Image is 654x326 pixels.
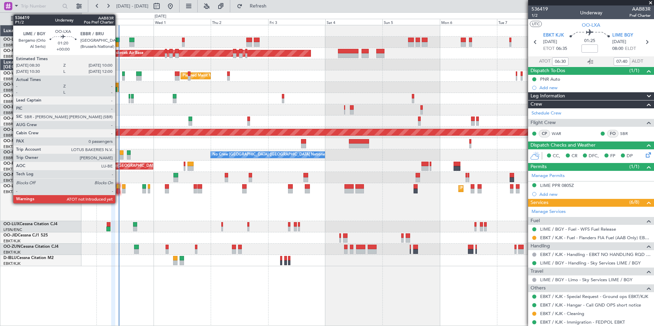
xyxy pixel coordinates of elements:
[531,217,540,225] span: Fuel
[620,131,636,137] a: SBR
[268,19,325,25] div: Fri 3
[3,88,22,93] a: EBBR/BRU
[552,57,568,66] input: --:--
[183,71,232,81] div: Planned Maint Milan (Linate)
[540,260,641,266] a: LIME / BGY - Handling - Sky Services LIME / BGY
[540,302,641,308] a: EBKT / KJK - Hangar - Call GND OPS short notice
[3,71,20,76] span: OO-WLP
[539,58,550,65] span: ATOT
[629,163,639,170] span: (1/1)
[625,45,636,52] span: ELDT
[3,49,19,53] span: OO-FAE
[3,227,22,232] a: LFSN/ENC
[3,144,21,149] a: EBKT/KJK
[3,128,20,132] span: OO-LAH
[3,139,19,143] span: OO-FSX
[553,153,560,160] span: CC,
[531,242,550,250] span: Handling
[3,83,19,87] span: OO-VSF
[3,233,18,237] span: OO-JID
[580,9,602,16] div: Underway
[3,99,22,104] a: EBBR/BRU
[3,117,18,121] span: OO-AIE
[83,14,94,19] div: [DATE]
[552,131,567,137] a: WAR
[116,3,148,9] span: [DATE] - [DATE]
[532,208,566,215] a: Manage Services
[539,191,651,197] div: Add new
[211,19,268,25] div: Thu 2
[3,150,60,154] a: OO-GPEFalcon 900EX EASy II
[3,128,39,132] a: OO-LAHFalcon 7X
[531,268,543,275] span: Travel
[632,58,643,65] span: ALDT
[212,150,327,160] div: No Crew [GEOGRAPHIC_DATA] ([GEOGRAPHIC_DATA] National)
[3,105,38,109] a: OO-ELKFalcon 8X
[440,19,497,25] div: Mon 6
[532,173,565,179] a: Manage Permits
[3,184,57,188] a: OO-LXACessna Citation CJ4
[497,19,554,25] div: Tue 7
[612,32,633,39] span: LIME BGY
[3,139,38,143] a: OO-FSXFalcon 7X
[540,252,651,257] a: EBKT / KJK - Handling - EBKT NO HANDLING RQD FOR CJ
[531,100,542,108] span: Crew
[3,43,22,48] a: EBBR/BRU
[3,105,19,109] span: OO-ELK
[3,173,21,177] span: OO-NSG
[3,222,57,226] a: OO-LUXCessna Citation CJ4
[154,19,211,25] div: Wed 1
[244,4,273,9] span: Refresh
[539,130,550,137] div: CP
[540,182,574,188] div: LIME PPR 0805Z
[89,48,143,58] div: AOG Maint Melsbroek Air Base
[3,162,21,166] span: OO-ROK
[3,94,40,98] a: OO-HHOFalcon 8X
[3,178,21,183] a: EBKT/KJK
[612,45,623,52] span: 08:00
[531,284,546,292] span: Others
[543,39,557,45] span: [DATE]
[540,235,651,241] a: EBKT / KJK - Fuel - Flanders FIA Fuel (AAB Only) EBKT / KJK
[629,13,651,18] span: Pref Charter
[155,14,166,19] div: [DATE]
[3,38,21,42] span: OO-LUM
[531,163,547,171] span: Permits
[3,150,19,154] span: OO-GPE
[589,153,599,160] span: DFC,
[325,19,382,25] div: Sat 4
[629,67,639,74] span: (1/1)
[82,161,157,171] div: AOG Maint Kortrijk-[GEOGRAPHIC_DATA]
[3,122,22,127] a: EBBR/BRU
[531,92,565,100] span: Leg Information
[629,5,651,13] span: AAB83R
[3,245,58,249] a: OO-ZUNCessna Citation CJ4
[460,184,540,194] div: Planned Maint Kortrijk-[GEOGRAPHIC_DATA]
[21,1,60,11] input: Trip Number
[540,319,625,325] a: EBKT / KJK - Immigration - FEDPOL EBKT
[610,153,615,160] span: FP
[532,13,548,18] span: 1/2
[8,13,74,24] button: All Aircraft
[3,189,21,194] a: EBKT/KJK
[532,110,561,117] a: Schedule Crew
[3,133,22,138] a: EBBR/BRU
[3,77,22,82] a: EBBR/BRU
[531,199,548,207] span: Services
[3,245,21,249] span: OO-ZUN
[556,45,567,52] span: 06:35
[540,226,616,232] a: LIME / BGY - Fuel - WFS Fuel Release
[3,233,48,237] a: OO-JIDCessna CJ1 525
[96,19,154,25] div: Tue 30
[532,5,548,13] span: 536419
[3,110,22,116] a: EBBR/BRU
[627,153,633,160] span: DP
[572,153,577,160] span: CR
[531,67,565,75] span: Dispatch To-Dos
[543,32,564,39] span: EBKT KJK
[540,76,560,82] div: PNR Auto
[3,261,21,266] a: EBKT/KJK
[382,19,440,25] div: Sun 5
[3,49,38,53] a: OO-FAEFalcon 7X
[543,45,554,52] span: ETOT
